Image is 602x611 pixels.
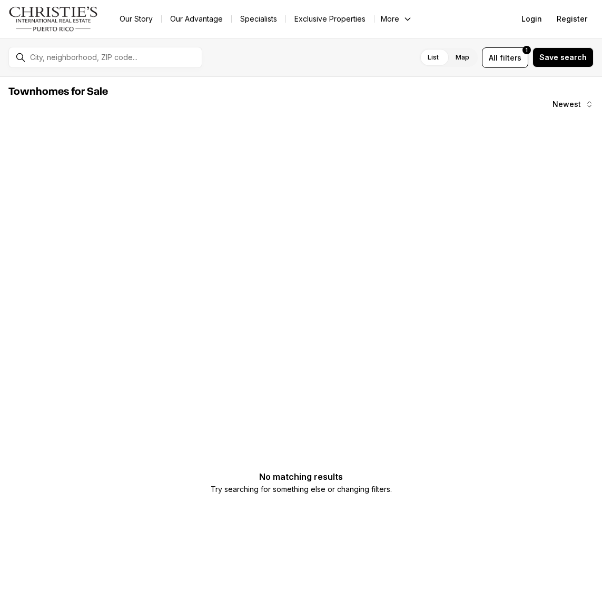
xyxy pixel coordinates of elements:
[500,52,521,63] span: filters
[539,53,587,62] span: Save search
[211,483,392,496] p: Try searching for something else or changing filters.
[419,48,447,67] label: List
[286,12,374,26] a: Exclusive Properties
[211,472,392,481] p: No matching results
[482,47,528,68] button: Allfilters1
[489,52,498,63] span: All
[532,47,594,67] button: Save search
[111,12,161,26] a: Our Story
[447,48,478,67] label: Map
[526,46,528,54] span: 1
[552,100,581,109] span: Newest
[8,86,108,97] span: Townhomes for Sale
[557,15,587,23] span: Register
[515,8,548,29] button: Login
[550,8,594,29] button: Register
[162,12,231,26] a: Our Advantage
[374,12,419,26] button: More
[521,15,542,23] span: Login
[232,12,285,26] a: Specialists
[8,6,98,32] img: logo
[546,94,600,115] button: Newest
